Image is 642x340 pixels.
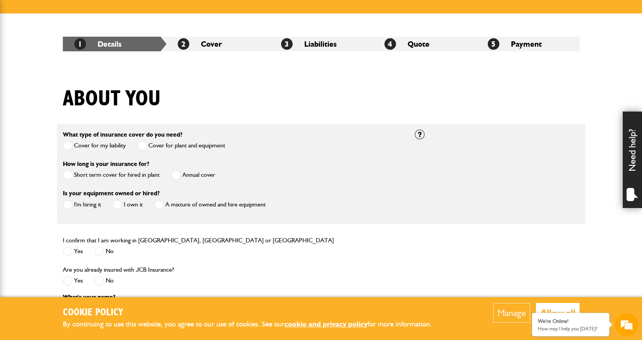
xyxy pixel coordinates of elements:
h2: Cookie Policy [63,307,445,319]
label: Yes [63,247,83,256]
label: I own it [113,200,143,210]
label: Yes [63,276,83,286]
span: 5 [488,38,499,50]
label: How long is your insurance for? [63,161,149,167]
button: Manage [493,303,530,323]
div: Need help? [623,112,642,208]
em: Start Chat [105,238,140,248]
img: d_20077148190_company_1631870298795_20077148190 [13,43,32,54]
li: Cover [166,37,270,51]
textarea: Type your message and hit 'Enter' [10,140,141,231]
h1: About you [63,86,161,112]
li: Details [63,37,166,51]
p: How may I help you today? [538,326,603,332]
li: Liabilities [270,37,373,51]
label: Cover for my liability [63,141,126,151]
div: Chat with us now [40,43,130,53]
label: Are you already insured with JCB Insurance? [63,267,174,273]
span: 1 [74,38,86,50]
label: I confirm that I am working in [GEOGRAPHIC_DATA], [GEOGRAPHIC_DATA] or [GEOGRAPHIC_DATA] [63,237,334,244]
a: cookie and privacy policy [285,320,367,328]
li: Payment [476,37,580,51]
button: Allow all [536,303,580,323]
label: What type of insurance cover do you need? [63,132,182,138]
div: We're Online! [538,318,603,325]
label: I'm hiring it [63,200,101,210]
input: Enter your last name [10,71,141,88]
span: 3 [281,38,293,50]
label: Annual cover [171,170,215,180]
label: Is your equipment owned or hired? [63,190,160,196]
span: 2 [178,38,189,50]
label: Short term cover for hired in plant [63,170,160,180]
input: Enter your phone number [10,117,141,134]
label: Cover for plant and equipment [137,141,225,151]
label: No [94,276,114,286]
div: Minimize live chat window [126,4,145,22]
label: A mixture of owned and hire equipment [154,200,266,210]
p: By continuing to use this website, you agree to our use of cookies. See our for more information. [63,318,445,330]
li: Quote [373,37,476,51]
input: Enter your email address [10,94,141,111]
span: 4 [384,38,396,50]
p: What's your name? [63,294,403,300]
label: No [94,247,114,256]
